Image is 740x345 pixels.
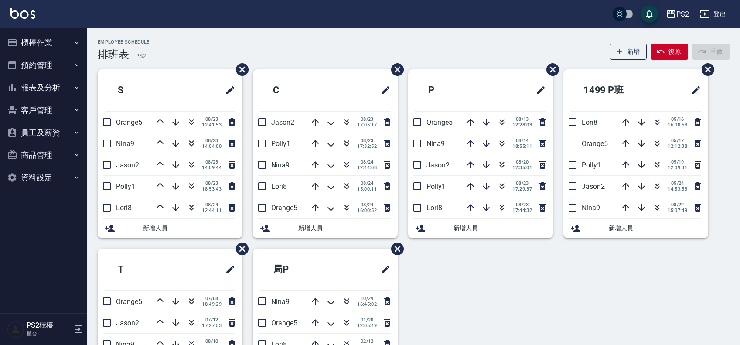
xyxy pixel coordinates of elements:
span: 08/10 [202,338,222,344]
span: 12:09:31 [668,165,687,171]
span: 08/20 [512,159,532,165]
span: Polly1 [116,182,135,191]
span: 08/24 [357,181,377,186]
span: Nina9 [582,204,600,212]
div: 新增人員 [408,219,553,238]
span: 08/23 [512,202,532,208]
span: 17:05:17 [357,122,377,128]
span: 08/14 [512,138,532,143]
span: 12:28:03 [512,122,532,128]
img: Person [7,321,24,338]
div: 新增人員 [98,219,242,238]
span: 18:55:11 [512,143,532,149]
span: Jason2 [271,118,294,126]
button: 報表及分析 [3,76,84,99]
span: 12:44:08 [357,165,377,171]
span: 08/23 [512,181,532,186]
span: 08/23 [202,181,222,186]
button: 資料設定 [3,166,84,189]
span: 08/24 [202,202,222,208]
h6: — PS2 [129,51,146,61]
span: 07/08 [202,296,222,301]
button: save [641,5,658,23]
span: 新增人員 [143,224,235,233]
span: 08/22 [668,202,687,208]
span: 刪除班表 [229,57,250,82]
h2: T [105,254,178,285]
span: 08/23 [202,116,222,122]
div: 新增人員 [253,219,398,238]
h3: 排班表 [98,48,129,61]
span: Lori8 [116,204,132,212]
div: PS2 [676,9,689,20]
span: 修改班表的標題 [375,80,391,101]
span: 新增人員 [609,224,701,233]
span: 刪除班表 [695,57,716,82]
span: 12:41:53 [202,122,222,128]
span: Polly1 [426,182,446,191]
span: 17:44:32 [512,208,532,213]
span: 08/24 [357,202,377,208]
span: Polly1 [582,161,601,169]
span: Jason2 [116,319,139,327]
span: 01/20 [357,317,377,323]
span: 17:29:37 [512,186,532,192]
span: 修改班表的標題 [530,80,546,101]
span: 10/29 [357,296,377,301]
span: 14:09:44 [202,165,222,171]
span: 16:45:02 [357,301,377,307]
span: 修改班表的標題 [220,259,235,280]
h5: PS2櫃檯 [27,321,71,330]
span: 17:27:53 [202,323,222,328]
span: 08/13 [512,116,532,122]
span: 08/23 [357,116,377,122]
span: 18:53:43 [202,186,222,192]
span: Lori8 [582,118,597,126]
span: Nina9 [271,161,290,169]
span: 16:00:52 [357,208,377,213]
h2: S [105,75,178,106]
h2: Employee Schedule [98,39,150,45]
button: 預約管理 [3,54,84,77]
span: Lori8 [271,182,287,191]
button: 櫃檯作業 [3,31,84,54]
span: 修改班表的標題 [685,80,701,101]
p: 櫃台 [27,330,71,338]
span: Jason2 [582,182,605,191]
button: 登出 [696,6,730,22]
span: 14:53:53 [668,186,687,192]
span: 08/23 [202,138,222,143]
span: Orange5 [271,319,297,327]
h2: P [415,75,489,106]
span: Jason2 [116,161,139,169]
span: 修改班表的標題 [220,80,235,101]
span: 12:12:38 [668,143,687,149]
span: Lori8 [426,204,442,212]
span: Orange5 [426,118,453,126]
span: 15:00:11 [357,186,377,192]
span: Nina9 [271,297,290,306]
button: 新增 [610,44,647,60]
span: 05/17 [668,138,687,143]
span: 16:00:53 [668,122,687,128]
h2: 局P [260,254,338,285]
span: 14:04:00 [202,143,222,149]
button: 客戶管理 [3,99,84,122]
span: Polly1 [271,140,290,148]
button: 復原 [651,44,688,60]
span: 18:49:29 [202,301,222,307]
span: 02/12 [357,338,377,344]
span: Orange5 [116,297,142,306]
span: Orange5 [116,118,142,126]
span: 08/23 [202,159,222,165]
span: Nina9 [116,140,134,148]
span: 12:44:11 [202,208,222,213]
span: 刪除班表 [385,57,405,82]
img: Logo [10,8,35,19]
span: 刪除班表 [540,57,560,82]
span: 12:35:01 [512,165,532,171]
span: 刪除班表 [385,236,405,262]
h2: C [260,75,334,106]
span: Nina9 [426,140,445,148]
span: 07/12 [202,317,222,323]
